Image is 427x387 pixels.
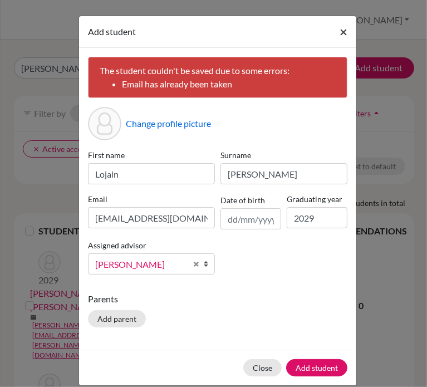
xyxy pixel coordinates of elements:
[88,193,215,205] label: Email
[95,257,186,272] span: [PERSON_NAME]
[88,107,121,140] div: Profile picture
[340,23,347,40] span: ×
[220,194,265,206] label: Date of birth
[243,359,282,376] button: Close
[287,193,347,205] label: Graduating year
[220,208,281,229] input: dd/mm/yyyy
[88,239,146,251] label: Assigned advisor
[122,77,336,91] li: Email has already been taken
[331,16,356,47] button: Close
[220,149,347,161] label: Surname
[88,292,347,306] p: Parents
[88,310,146,327] button: Add parent
[286,359,347,376] button: Add student
[88,149,215,161] label: First name
[88,26,136,37] span: Add student
[88,57,347,98] div: The student couldn't be saved due to some errors:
